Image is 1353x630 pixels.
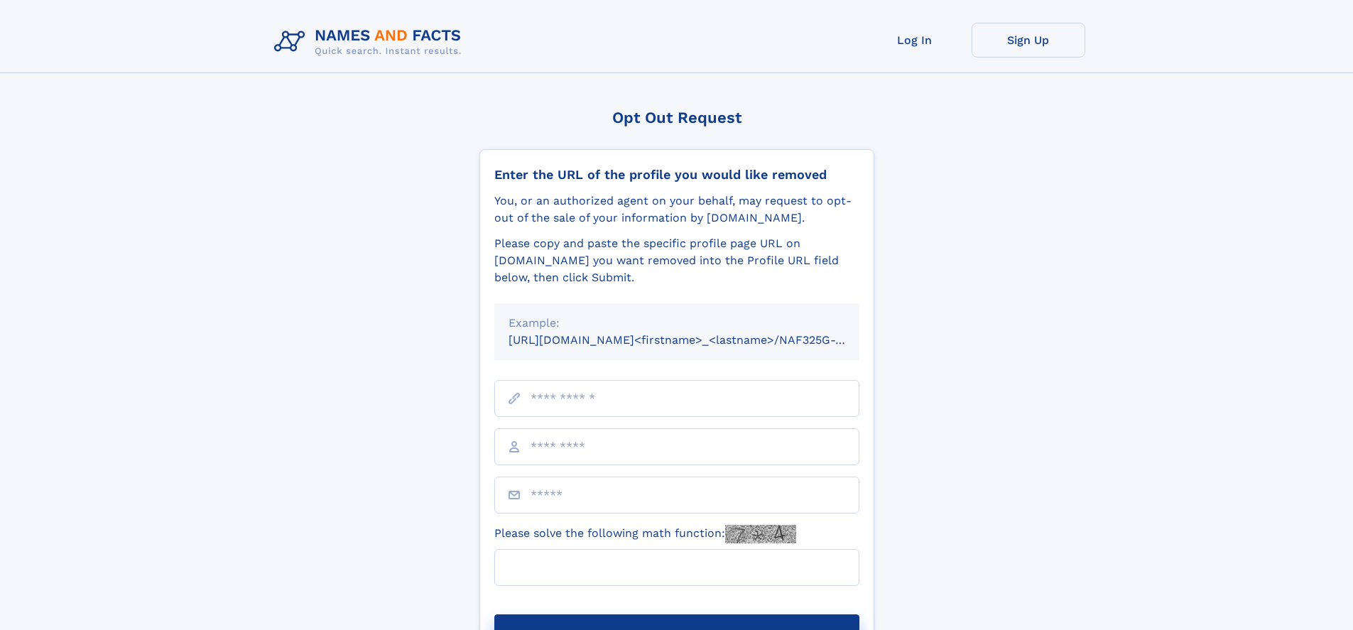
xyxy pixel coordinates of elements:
[509,333,886,347] small: [URL][DOMAIN_NAME]<firstname>_<lastname>/NAF325G-xxxxxxxx
[858,23,972,58] a: Log In
[268,23,473,61] img: Logo Names and Facts
[494,192,859,227] div: You, or an authorized agent on your behalf, may request to opt-out of the sale of your informatio...
[494,525,796,543] label: Please solve the following math function:
[972,23,1085,58] a: Sign Up
[494,235,859,286] div: Please copy and paste the specific profile page URL on [DOMAIN_NAME] you want removed into the Pr...
[494,167,859,183] div: Enter the URL of the profile you would like removed
[509,315,845,332] div: Example:
[479,109,874,126] div: Opt Out Request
